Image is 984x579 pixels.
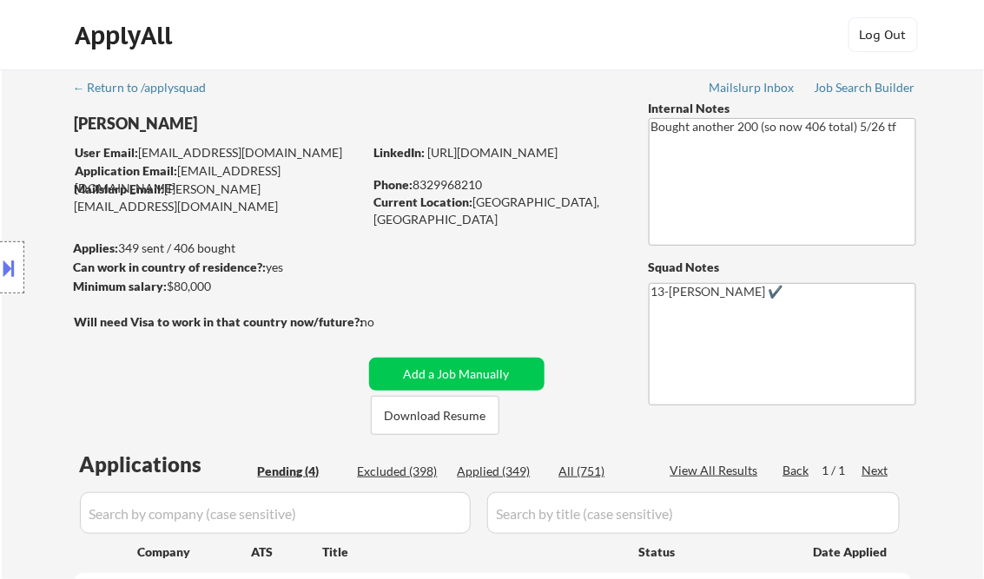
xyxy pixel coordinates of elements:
div: 1 / 1 [822,462,862,479]
a: Mailslurp Inbox [710,81,796,98]
button: Add a Job Manually [369,358,545,391]
strong: Phone: [374,177,413,192]
a: ← Return to /applysquad [73,81,223,98]
div: Next [862,462,890,479]
div: Squad Notes [649,259,916,276]
div: Pending (4) [258,463,345,480]
div: All (751) [559,463,646,480]
div: Internal Notes [649,100,916,117]
div: ATS [252,543,323,561]
strong: LinkedIn: [374,145,426,160]
div: Back [783,462,811,479]
div: Status [639,536,789,567]
button: Download Resume [371,396,499,435]
div: Applied (349) [458,463,545,480]
div: Applications [80,454,252,475]
div: no [361,313,411,331]
a: Job Search Builder [815,81,916,98]
button: Log Out [849,17,918,52]
div: Company [138,543,252,561]
div: ← Return to /applysquad [73,82,223,94]
div: View All Results [670,462,763,479]
input: Search by title (case sensitive) [487,492,900,534]
div: 8329968210 [374,176,620,194]
div: Mailslurp Inbox [710,82,796,94]
div: Job Search Builder [815,82,916,94]
div: [GEOGRAPHIC_DATA], [GEOGRAPHIC_DATA] [374,194,620,227]
div: Title [323,543,623,561]
div: Date Applied [814,543,890,561]
a: [URL][DOMAIN_NAME] [428,145,558,160]
div: Excluded (398) [358,463,445,480]
strong: Current Location: [374,194,473,209]
div: ApplyAll [76,21,178,50]
input: Search by company (case sensitive) [80,492,471,534]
